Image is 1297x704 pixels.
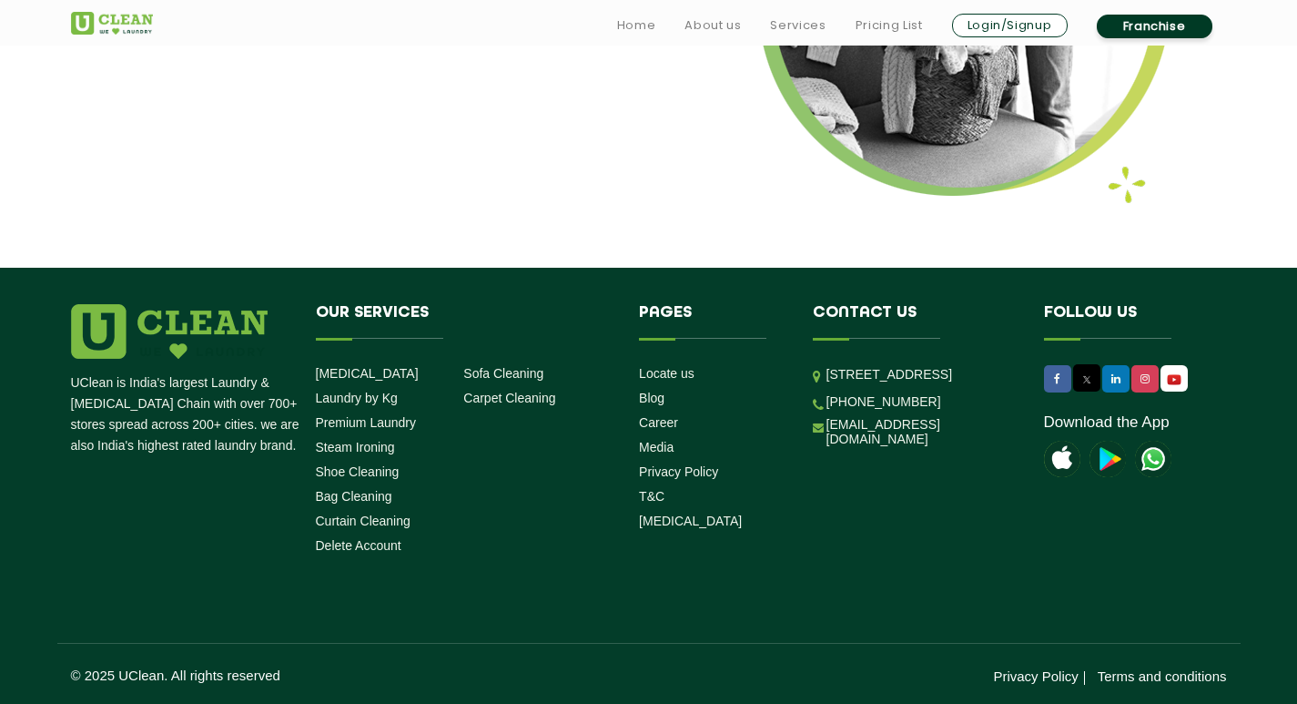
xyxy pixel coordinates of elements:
[1162,370,1186,389] img: UClean Laundry and Dry Cleaning
[463,391,555,405] a: Carpet Cleaning
[1098,668,1227,684] a: Terms and conditions
[316,440,395,454] a: Steam Ironing
[316,464,400,479] a: Shoe Cleaning
[639,440,674,454] a: Media
[1044,413,1170,432] a: Download the App
[770,15,826,36] a: Services
[1135,441,1171,477] img: UClean Laundry and Dry Cleaning
[316,514,410,528] a: Curtain Cleaning
[639,304,785,339] h4: Pages
[316,489,392,504] a: Bag Cleaning
[856,15,923,36] a: Pricing List
[71,372,302,456] p: UClean is India's largest Laundry & [MEDICAL_DATA] Chain with over 700+ stores spread across 200+...
[952,14,1068,37] a: Login/Signup
[1044,441,1080,477] img: apple-icon.png
[71,12,153,35] img: UClean Laundry and Dry Cleaning
[826,364,1017,385] p: [STREET_ADDRESS]
[813,304,1017,339] h4: Contact us
[826,417,1017,446] a: [EMAIL_ADDRESS][DOMAIN_NAME]
[71,304,268,359] img: logo.png
[71,668,649,683] p: © 2025 UClean. All rights reserved
[639,489,664,504] a: T&C
[639,391,664,405] a: Blog
[684,15,741,36] a: About us
[639,366,694,381] a: Locate us
[316,538,401,553] a: Delete Account
[639,415,678,430] a: Career
[316,366,419,381] a: [MEDICAL_DATA]
[639,464,718,479] a: Privacy Policy
[316,391,398,405] a: Laundry by Kg
[316,304,613,339] h4: Our Services
[1097,15,1212,38] a: Franchise
[1044,304,1204,339] h4: Follow us
[993,668,1078,684] a: Privacy Policy
[1089,441,1126,477] img: playstoreicon.png
[463,366,543,381] a: Sofa Cleaning
[316,415,417,430] a: Premium Laundry
[617,15,656,36] a: Home
[826,394,941,409] a: [PHONE_NUMBER]
[639,514,742,528] a: [MEDICAL_DATA]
